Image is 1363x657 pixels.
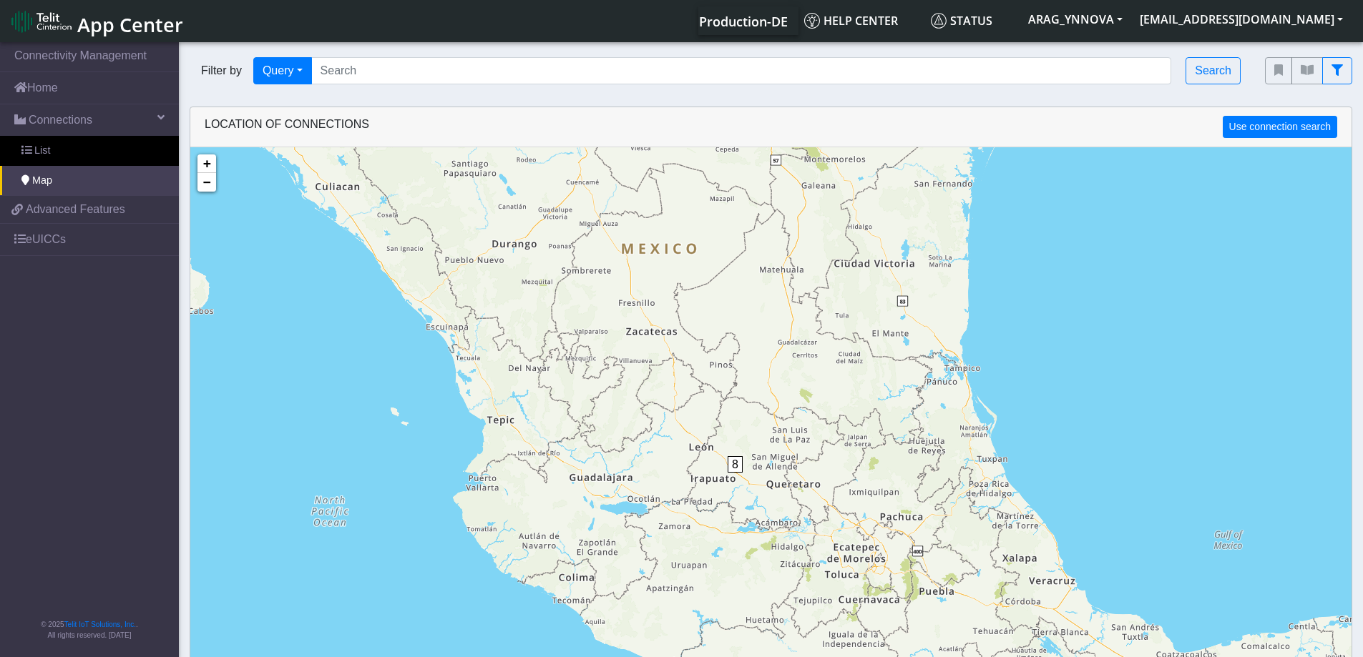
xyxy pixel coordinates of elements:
[190,107,1352,147] div: LOCATION OF CONNECTIONS
[197,154,216,173] a: Zoom in
[699,13,788,30] span: Production-DE
[1223,116,1337,138] button: Use connection search
[311,57,1172,84] input: Search...
[698,6,787,35] a: Your current platform instance
[26,201,125,218] span: Advanced Features
[1020,6,1131,32] button: ARAG_YNNOVA
[1186,57,1241,84] button: Search
[1265,57,1352,84] div: fitlers menu
[11,10,72,33] img: logo-telit-cinterion-gw-new.png
[925,6,1020,35] a: Status
[29,112,92,129] span: Connections
[64,621,136,628] a: Telit IoT Solutions, Inc.
[1131,6,1352,32] button: [EMAIL_ADDRESS][DOMAIN_NAME]
[32,173,52,189] span: Map
[77,11,183,38] span: App Center
[197,173,216,192] a: Zoom out
[798,6,925,35] a: Help center
[728,456,743,473] span: 8
[34,143,50,159] span: List
[253,57,312,84] button: Query
[11,6,181,36] a: App Center
[931,13,992,29] span: Status
[804,13,820,29] img: knowledge.svg
[804,13,898,29] span: Help center
[190,62,253,79] span: Filter by
[931,13,947,29] img: status.svg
